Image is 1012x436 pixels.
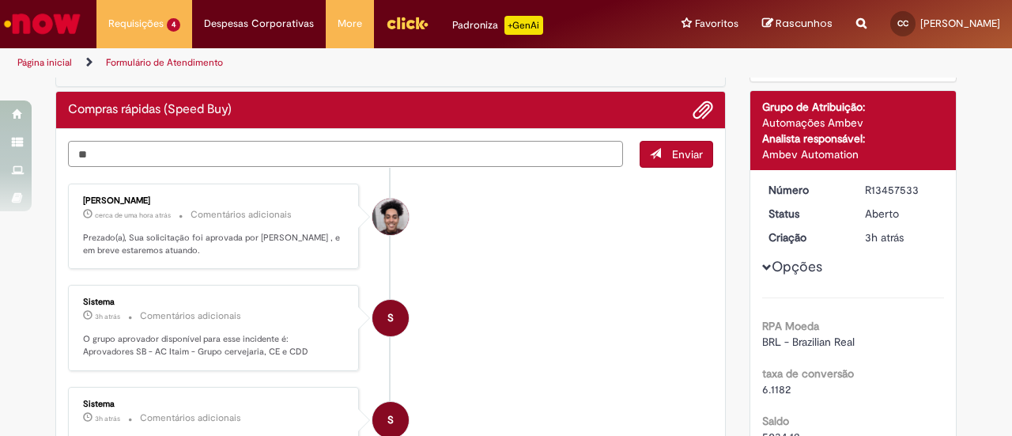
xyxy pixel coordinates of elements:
small: Comentários adicionais [140,309,241,323]
div: Automações Ambev [762,115,945,131]
h2: Compras rápidas (Speed Buy) Histórico de tíquete [68,103,232,117]
div: Gabriel Romao De Oliveira [372,199,409,235]
div: Analista responsável: [762,131,945,146]
div: Grupo de Atribuição: [762,99,945,115]
p: O grupo aprovador disponível para esse incidente é: Aprovadores SB - AC Itaim - Grupo cervejaria,... [83,333,346,358]
button: Enviar [640,141,713,168]
p: Prezado(a), Sua solicitação foi aprovada por [PERSON_NAME] , e em breve estaremos atuando. [83,232,346,256]
small: Comentários adicionais [191,208,292,222]
span: Favoritos [695,16,738,32]
span: BRL - Brazilian Real [762,335,855,349]
dt: Criação [757,229,854,245]
div: Ambev Automation [762,146,945,162]
dt: Status [757,206,854,222]
a: Página inicial [17,56,72,69]
div: R13457533 [865,182,938,198]
time: 28/08/2025 12:17:37 [95,414,120,423]
div: Sistema [83,298,346,307]
b: taxa de conversão [762,366,854,381]
span: 3h atrás [865,230,904,245]
span: 4 [167,18,180,32]
span: Enviar [672,147,703,161]
textarea: Digite sua mensagem aqui... [68,141,623,167]
div: Padroniza [452,16,543,35]
time: 28/08/2025 12:17:39 [95,312,120,321]
span: Requisições [108,16,164,32]
ul: Trilhas de página [12,48,663,78]
span: 6.1182 [762,382,791,396]
span: cerca de uma hora atrás [95,210,171,220]
b: Saldo [762,414,789,428]
dt: Número [757,182,854,198]
div: Aberto [865,206,938,222]
span: Rascunhos [776,16,833,31]
a: Rascunhos [762,17,833,32]
span: S [387,299,394,337]
p: +GenAi [504,16,543,35]
div: 28/08/2025 12:17:25 [865,229,938,245]
span: 3h atrás [95,414,120,423]
time: 28/08/2025 12:17:25 [865,230,904,245]
img: click_logo_yellow_360x200.png [386,11,429,35]
div: Sistema [83,400,346,409]
span: Despesas Corporativas [204,16,314,32]
div: System [372,300,409,336]
span: CC [897,18,908,28]
span: [PERSON_NAME] [920,17,1000,30]
div: [PERSON_NAME] [83,196,346,206]
span: More [338,16,362,32]
small: Comentários adicionais [140,411,241,425]
a: Formulário de Atendimento [106,56,223,69]
b: RPA Moeda [762,319,819,333]
span: 3h atrás [95,312,120,321]
img: ServiceNow [2,8,83,40]
button: Adicionar anexos [693,100,713,120]
time: 28/08/2025 14:33:57 [95,210,171,220]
